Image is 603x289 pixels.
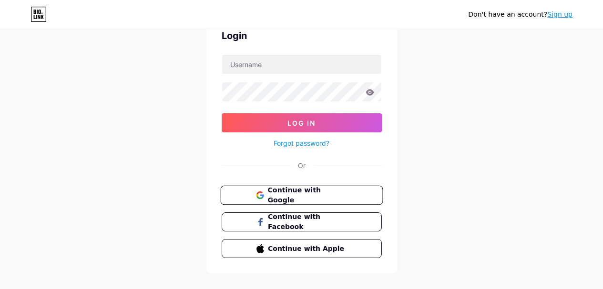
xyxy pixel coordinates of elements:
a: Forgot password? [274,138,329,148]
button: Continue with Facebook [222,212,382,231]
div: Or [298,160,306,170]
span: Log In [287,119,316,127]
span: Continue with Apple [268,244,347,254]
div: Don't have an account? [468,10,572,20]
a: Sign up [547,10,572,18]
button: Continue with Apple [222,239,382,258]
div: Login [222,29,382,43]
button: Continue with Google [220,186,383,205]
input: Username [222,55,381,74]
a: Continue with Google [222,186,382,205]
span: Continue with Google [267,185,347,206]
button: Log In [222,113,382,132]
span: Continue with Facebook [268,212,347,232]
